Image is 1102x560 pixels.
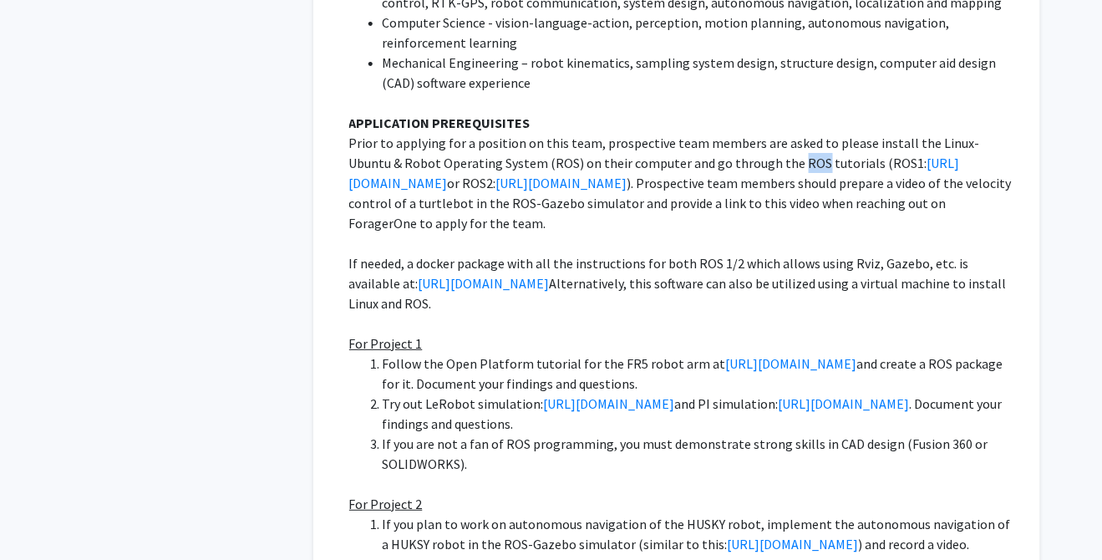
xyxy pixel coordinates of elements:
[726,355,857,372] a: [URL][DOMAIN_NAME]
[349,133,1017,233] p: Prior to applying for a position on this team, prospective team members are asked to please insta...
[349,496,423,512] u: For Project 2
[383,13,1017,53] li: Computer Science - vision-language-action, perception, motion planning, autonomous navigation, re...
[383,53,1017,93] li: Mechanical Engineering – robot kinematics, sampling system design, structure design, computer aid...
[383,354,1017,394] li: Follow the Open Platform tutorial for the FR5 robot arm at and create a ROS package for it. Docum...
[349,335,423,352] u: For Project 1
[13,485,71,547] iframe: Chat
[496,175,627,191] a: [URL][DOMAIN_NAME]
[383,514,1017,554] li: If you plan to work on autonomous navigation of the HUSKY robot, implement the autonomous navigat...
[419,275,550,292] a: [URL][DOMAIN_NAME]
[349,253,1017,313] p: If needed, a docker package with all the instructions for both ROS 1/2 which allows using Rviz, G...
[383,394,1017,434] li: Try out LeRobot simulation: and PI simulation: . Document your findings and questions.
[728,536,859,552] a: [URL][DOMAIN_NAME]
[544,395,675,412] a: [URL][DOMAIN_NAME]
[349,115,531,131] strong: APPLICATION PREREQUISITES
[779,395,910,412] a: [URL][DOMAIN_NAME]
[383,434,1017,474] li: If you are not a fan of ROS programming, you must demonstrate strong skills in CAD design (Fusion...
